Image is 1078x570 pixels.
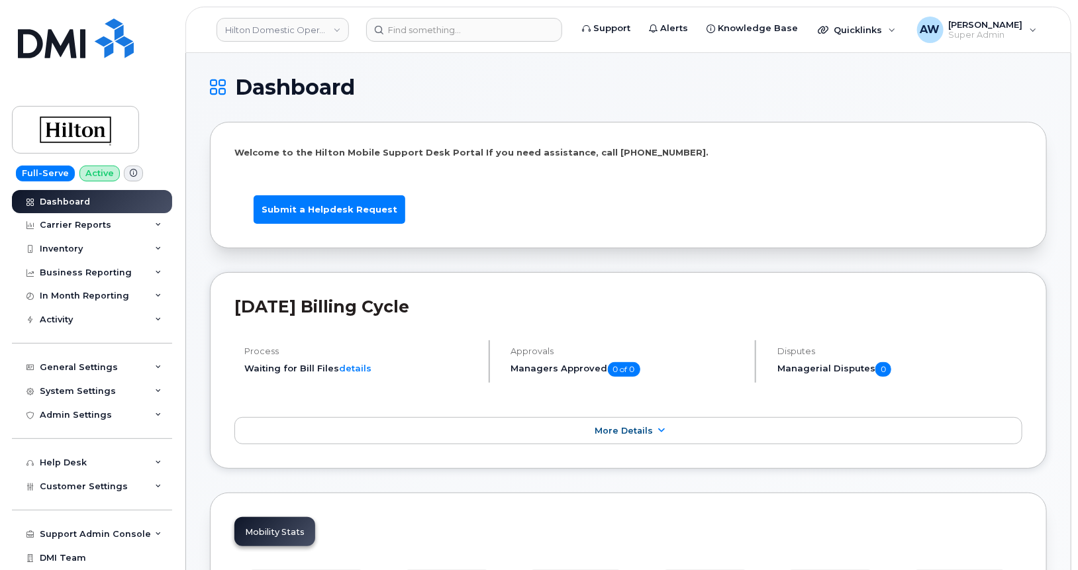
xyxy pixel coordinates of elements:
h5: Managerial Disputes [777,362,1022,377]
p: Welcome to the Hilton Mobile Support Desk Portal If you need assistance, call [PHONE_NUMBER]. [234,146,1022,159]
a: Submit a Helpdesk Request [254,195,405,224]
h5: Managers Approved [511,362,744,377]
span: Dashboard [235,77,355,97]
span: 0 of 0 [608,362,640,377]
h2: [DATE] Billing Cycle [234,297,1022,316]
h4: Process [244,346,477,356]
iframe: Messenger Launcher [1020,512,1068,560]
span: More Details [595,426,653,436]
span: 0 [875,362,891,377]
h4: Disputes [777,346,1022,356]
a: details [339,363,371,373]
li: Waiting for Bill Files [244,362,477,375]
h4: Approvals [511,346,744,356]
